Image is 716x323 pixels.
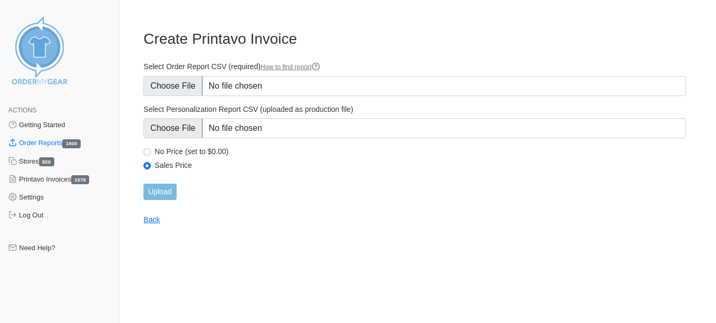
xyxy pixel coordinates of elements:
[62,139,80,148] span: 1600
[8,107,36,114] span: Actions
[154,160,686,170] label: Sales Price
[154,147,686,156] label: No Price (set to $0.00)
[143,104,686,114] label: Select Personalization Report CSV (uploaded as production file)
[143,184,176,200] input: Upload
[71,175,89,184] span: 1579
[143,30,686,48] h3: Create Printavo Invoice
[143,215,160,224] a: Back
[39,157,54,166] span: 820
[260,63,320,71] a: How to find report
[143,62,686,72] label: Select Order Report CSV (required)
